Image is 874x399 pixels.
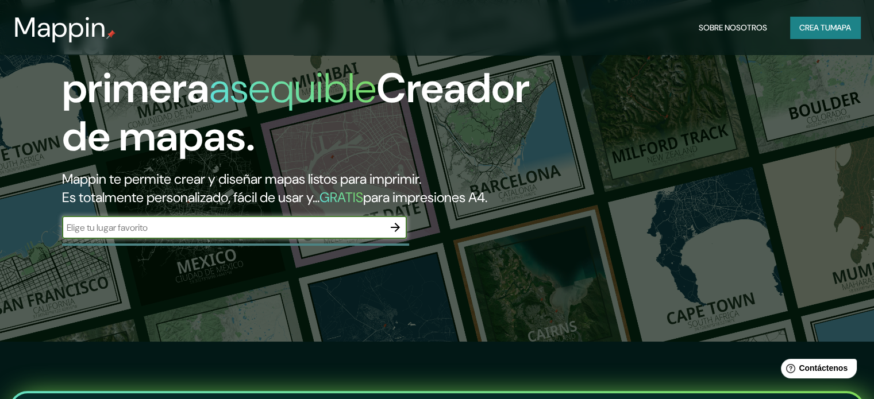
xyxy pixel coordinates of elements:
font: mapa [830,22,851,33]
font: Crea tu [799,22,830,33]
font: La primera [62,13,209,115]
font: asequible [209,61,376,115]
font: Mappin te permite crear y diseñar mapas listos para imprimir. [62,170,421,188]
input: Elige tu lugar favorito [62,221,384,234]
font: Creador de mapas. [62,61,530,163]
font: Sobre nosotros [699,22,767,33]
font: para impresiones A4. [363,188,487,206]
iframe: Lanzador de widgets de ayuda [772,354,861,386]
button: Sobre nosotros [694,17,772,38]
font: GRATIS [319,188,363,206]
font: Es totalmente personalizado, fácil de usar y... [62,188,319,206]
font: Mappin [14,9,106,45]
img: pin de mapeo [106,30,115,39]
button: Crea tumapa [790,17,860,38]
